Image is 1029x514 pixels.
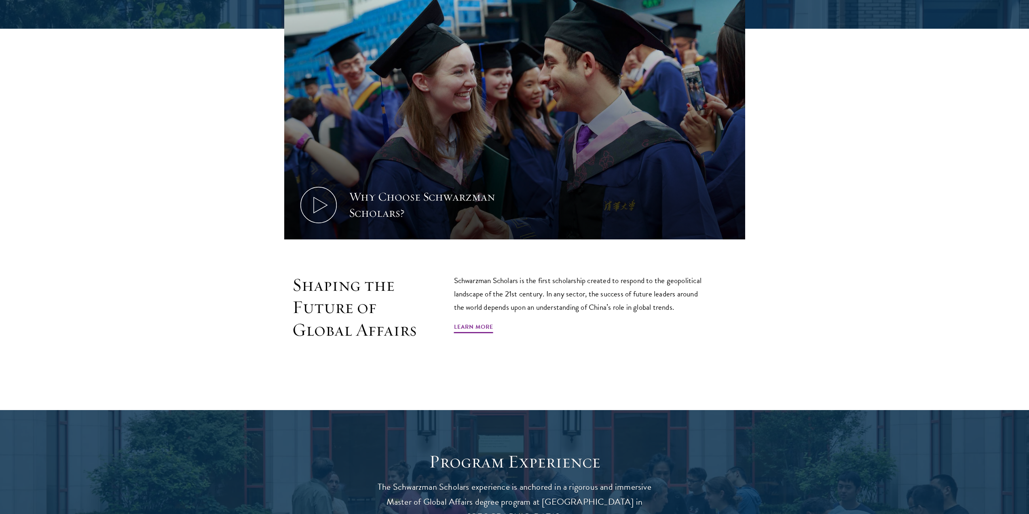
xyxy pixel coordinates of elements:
a: Learn More [454,322,493,334]
h2: Shaping the Future of Global Affairs [292,274,418,341]
h1: Program Experience [369,451,660,473]
div: Why Choose Schwarzman Scholars? [349,189,499,221]
p: Schwarzman Scholars is the first scholarship created to respond to the geopolitical landscape of ... [454,274,709,314]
